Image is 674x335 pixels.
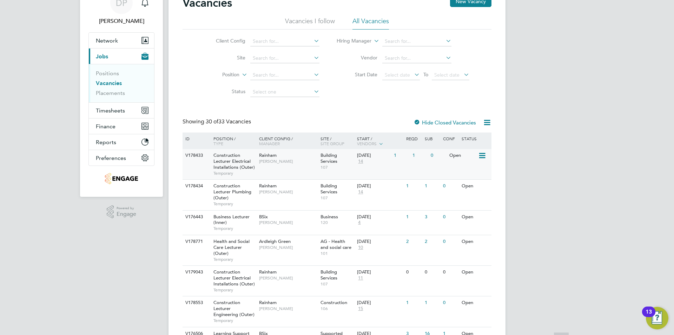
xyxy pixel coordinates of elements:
[96,139,116,146] span: Reports
[96,37,118,44] span: Network
[321,195,354,201] span: 107
[96,53,108,60] span: Jobs
[382,53,451,63] input: Search for...
[213,183,251,201] span: Construction Lecturer Plumbing (Outer)
[88,173,154,184] a: Go to home page
[89,103,154,118] button: Timesheets
[460,266,490,279] div: Open
[213,238,250,256] span: Health and Social Care Lecturer (Outer)
[257,133,319,149] div: Client Config /
[382,37,451,46] input: Search for...
[392,149,410,162] div: 1
[321,251,354,256] span: 101
[429,149,447,162] div: 0
[441,211,460,224] div: 0
[88,17,154,25] span: Danielle Page
[205,38,245,44] label: Client Config
[404,133,423,144] div: Reqd
[460,211,490,224] div: Open
[414,119,476,126] label: Hide Closed Vacancies
[259,269,277,275] span: Rainham
[357,275,364,281] span: 11
[321,152,337,164] span: Building Services
[331,38,371,45] label: Hiring Manager
[423,266,441,279] div: 0
[213,287,256,293] span: Temporary
[213,257,256,262] span: Temporary
[213,201,256,207] span: Temporary
[213,141,223,146] span: Type
[96,70,119,77] a: Positions
[89,33,154,48] button: Network
[285,17,335,30] li: Vacancies I follow
[441,235,460,248] div: 0
[259,275,317,281] span: [PERSON_NAME]
[184,133,208,144] div: ID
[357,220,362,226] span: 4
[321,281,354,287] span: 107
[250,87,319,97] input: Select one
[213,318,256,323] span: Temporary
[321,269,337,281] span: Building Services
[357,141,377,146] span: Vendors
[184,266,208,279] div: V179043
[357,189,364,195] span: 14
[448,149,478,162] div: Open
[96,107,125,114] span: Timesheets
[404,266,423,279] div: 0
[357,214,403,220] div: [DATE]
[184,211,208,224] div: V176443
[423,211,441,224] div: 3
[646,312,652,321] div: 13
[259,238,291,244] span: Ardleigh Green
[205,54,245,61] label: Site
[337,71,377,78] label: Start Date
[184,235,208,248] div: V178771
[321,306,354,311] span: 106
[357,159,364,165] span: 14
[355,133,404,150] div: Start /
[352,17,389,30] li: All Vacancies
[423,133,441,144] div: Sub
[107,205,137,219] a: Powered byEngage
[117,211,136,217] span: Engage
[321,183,337,195] span: Building Services
[250,70,319,80] input: Search for...
[319,133,356,149] div: Site /
[259,141,280,146] span: Manager
[96,90,125,96] a: Placements
[646,307,668,329] button: Open Resource Center, 13 new notifications
[460,296,490,309] div: Open
[321,220,354,225] span: 120
[411,149,429,162] div: 1
[259,189,317,195] span: [PERSON_NAME]
[404,235,423,248] div: 2
[259,220,317,225] span: [PERSON_NAME]
[96,155,126,161] span: Preferences
[337,54,377,61] label: Vendor
[205,88,245,95] label: Status
[89,134,154,150] button: Reports
[357,239,403,245] div: [DATE]
[357,183,403,189] div: [DATE]
[89,118,154,134] button: Finance
[259,183,277,189] span: Rainham
[213,170,256,176] span: Temporary
[321,299,347,305] span: Construction
[105,173,138,184] img: jambo-logo-retina.png
[423,180,441,193] div: 1
[321,238,351,250] span: AG - Health and social care
[250,37,319,46] input: Search for...
[213,152,255,170] span: Construction Lecturer Electrical Installations (Outer)
[460,133,490,144] div: Status
[441,180,460,193] div: 0
[357,300,403,306] div: [DATE]
[259,159,317,164] span: [PERSON_NAME]
[357,269,403,275] div: [DATE]
[460,235,490,248] div: Open
[404,180,423,193] div: 1
[259,299,277,305] span: Rainham
[213,214,250,226] span: Business Lecturer (Inner)
[357,153,390,159] div: [DATE]
[250,53,319,63] input: Search for...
